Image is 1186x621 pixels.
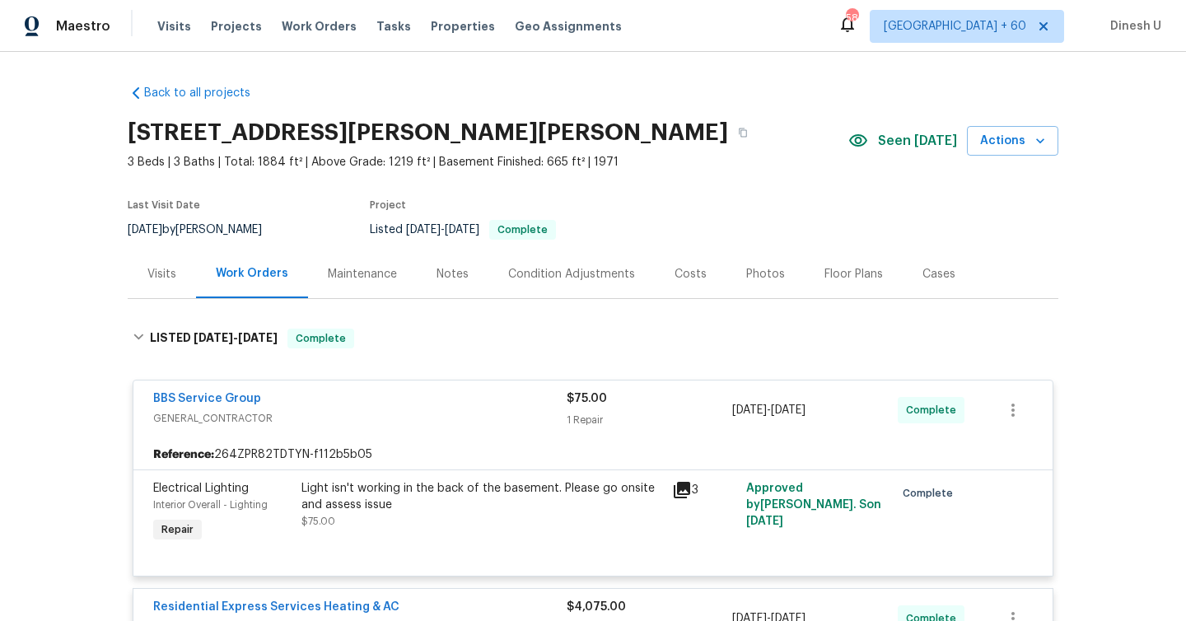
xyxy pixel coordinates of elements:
span: Project [370,200,406,210]
div: Work Orders [216,265,288,282]
div: 3 [672,480,736,500]
span: [DATE] [406,224,441,236]
span: Visits [157,18,191,35]
span: 3 Beds | 3 Baths | Total: 1884 ft² | Above Grade: 1219 ft² | Basement Finished: 665 ft² | 1971 [128,154,848,170]
span: - [732,402,805,418]
span: Last Visit Date [128,200,200,210]
div: Visits [147,266,176,282]
span: [DATE] [128,224,162,236]
span: Geo Assignments [515,18,622,35]
div: Floor Plans [824,266,883,282]
div: LISTED [DATE]-[DATE]Complete [128,312,1058,365]
div: Condition Adjustments [508,266,635,282]
span: $75.00 [301,516,335,526]
span: Projects [211,18,262,35]
span: Interior Overall - Lighting [153,500,268,510]
span: GENERAL_CONTRACTOR [153,410,567,427]
span: [DATE] [771,404,805,416]
div: 264ZPR82TDTYN-f112b5b05 [133,440,1053,469]
span: [DATE] [194,332,233,343]
div: Costs [675,266,707,282]
span: $75.00 [567,393,607,404]
div: Cases [922,266,955,282]
a: Residential Express Services Heating & AC [153,601,399,613]
h2: [STREET_ADDRESS][PERSON_NAME][PERSON_NAME] [128,124,728,141]
div: Notes [437,266,469,282]
span: Electrical Lighting [153,483,249,494]
span: - [194,332,278,343]
div: by [PERSON_NAME] [128,220,282,240]
span: Dinesh U [1104,18,1161,35]
span: $4,075.00 [567,601,626,613]
span: Complete [289,330,353,347]
span: Actions [980,131,1045,152]
a: BBS Service Group [153,393,261,404]
span: Approved by [PERSON_NAME]. S on [746,483,881,527]
button: Copy Address [728,118,758,147]
div: Light isn't working in the back of the basement. Please go onsite and assess issue [301,480,662,513]
span: [DATE] [746,516,783,527]
div: Photos [746,266,785,282]
div: Maintenance [328,266,397,282]
span: [DATE] [732,404,767,416]
button: Actions [967,126,1058,156]
span: Listed [370,224,556,236]
a: Back to all projects [128,85,286,101]
span: Complete [906,402,963,418]
b: Reference: [153,446,214,463]
span: Seen [DATE] [878,133,957,149]
div: 586 [846,10,857,26]
h6: LISTED [150,329,278,348]
span: [DATE] [445,224,479,236]
span: Properties [431,18,495,35]
span: [DATE] [238,332,278,343]
span: Maestro [56,18,110,35]
div: 1 Repair [567,412,732,428]
span: Tasks [376,21,411,32]
span: Complete [491,225,554,235]
span: Complete [903,485,960,502]
span: - [406,224,479,236]
span: Work Orders [282,18,357,35]
span: Repair [155,521,200,538]
span: [GEOGRAPHIC_DATA] + 60 [884,18,1026,35]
